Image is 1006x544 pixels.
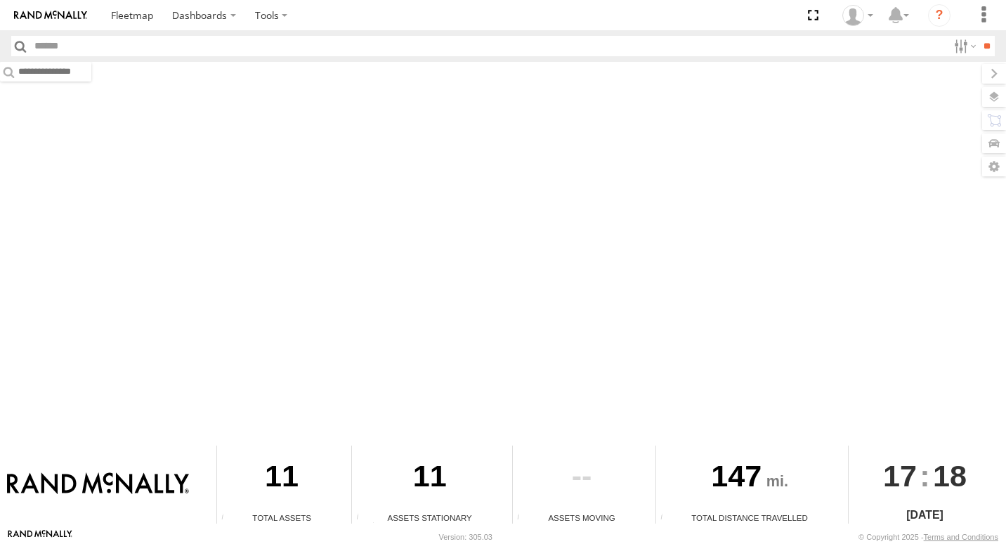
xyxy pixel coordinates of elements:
[8,530,72,544] a: Visit our Website
[883,446,917,506] span: 17
[352,446,507,512] div: 11
[656,512,843,524] div: Total Distance Travelled
[858,533,998,541] div: © Copyright 2025 -
[982,157,1006,176] label: Map Settings
[513,513,534,524] div: Total number of assets current in transit.
[217,512,346,524] div: Total Assets
[217,446,346,512] div: 11
[928,4,951,27] i: ?
[656,446,843,512] div: 147
[352,512,507,524] div: Assets Stationary
[837,5,878,26] div: Valeo Dash
[513,512,651,524] div: Assets Moving
[439,533,492,541] div: Version: 305.03
[849,507,1001,524] div: [DATE]
[933,446,967,506] span: 18
[656,513,677,524] div: Total distance travelled by all assets within specified date range and applied filters
[217,513,238,524] div: Total number of Enabled Assets
[7,472,189,496] img: Rand McNally
[14,11,87,20] img: rand-logo.svg
[948,36,979,56] label: Search Filter Options
[352,513,373,524] div: Total number of assets current stationary.
[924,533,998,541] a: Terms and Conditions
[849,446,1001,506] div: :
